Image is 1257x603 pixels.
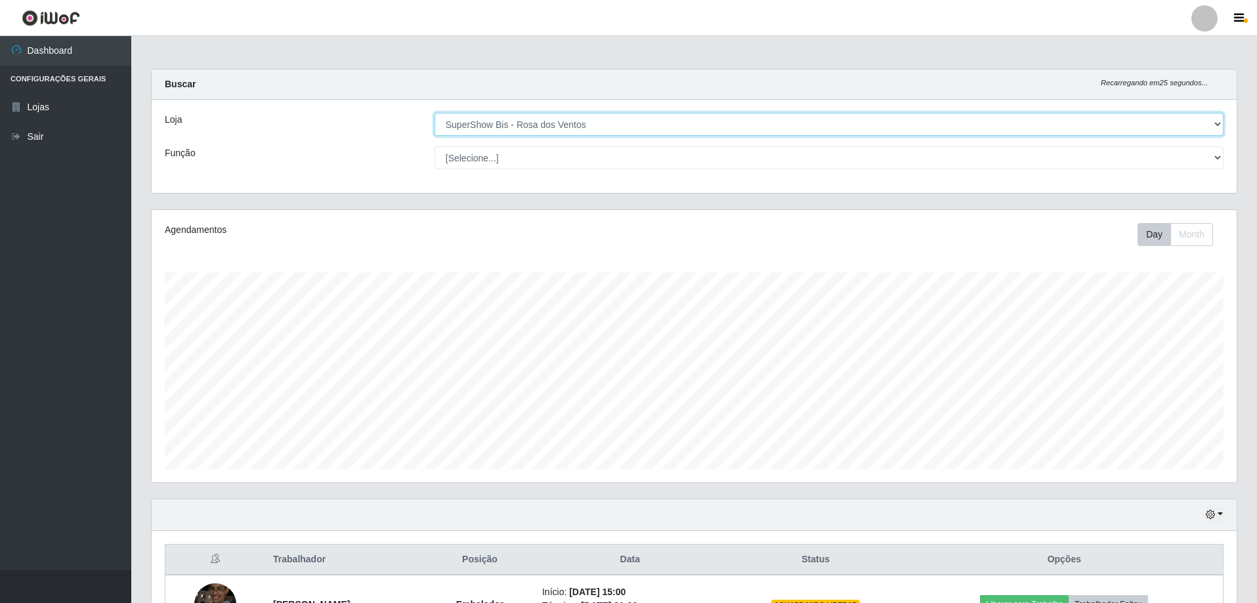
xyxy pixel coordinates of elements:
[726,545,906,575] th: Status
[165,113,182,127] label: Loja
[22,10,80,26] img: CoreUI Logo
[165,146,196,160] label: Função
[165,223,595,237] div: Agendamentos
[906,545,1224,575] th: Opções
[1138,223,1224,246] div: Toolbar with button groups
[542,585,718,599] li: Início:
[1170,223,1213,246] button: Month
[534,545,726,575] th: Data
[165,79,196,89] strong: Buscar
[1138,223,1213,246] div: First group
[265,545,425,575] th: Trabalhador
[1101,79,1208,87] i: Recarregando em 25 segundos...
[1138,223,1171,246] button: Day
[425,545,534,575] th: Posição
[569,587,626,597] time: [DATE] 15:00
